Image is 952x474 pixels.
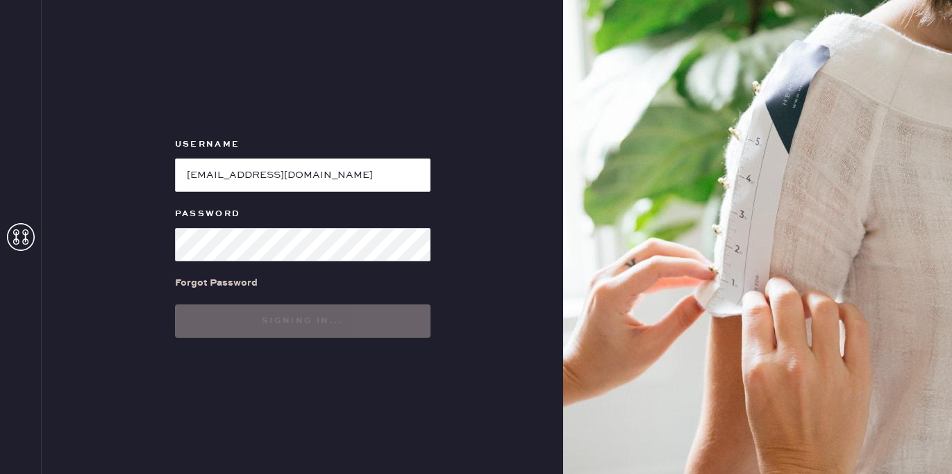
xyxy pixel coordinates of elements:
[175,136,431,153] label: Username
[175,206,431,222] label: Password
[175,304,431,338] button: Signing in...
[175,275,258,291] div: Forgot Password
[175,261,258,304] a: Forgot Password
[175,158,431,192] input: e.g. john@doe.com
